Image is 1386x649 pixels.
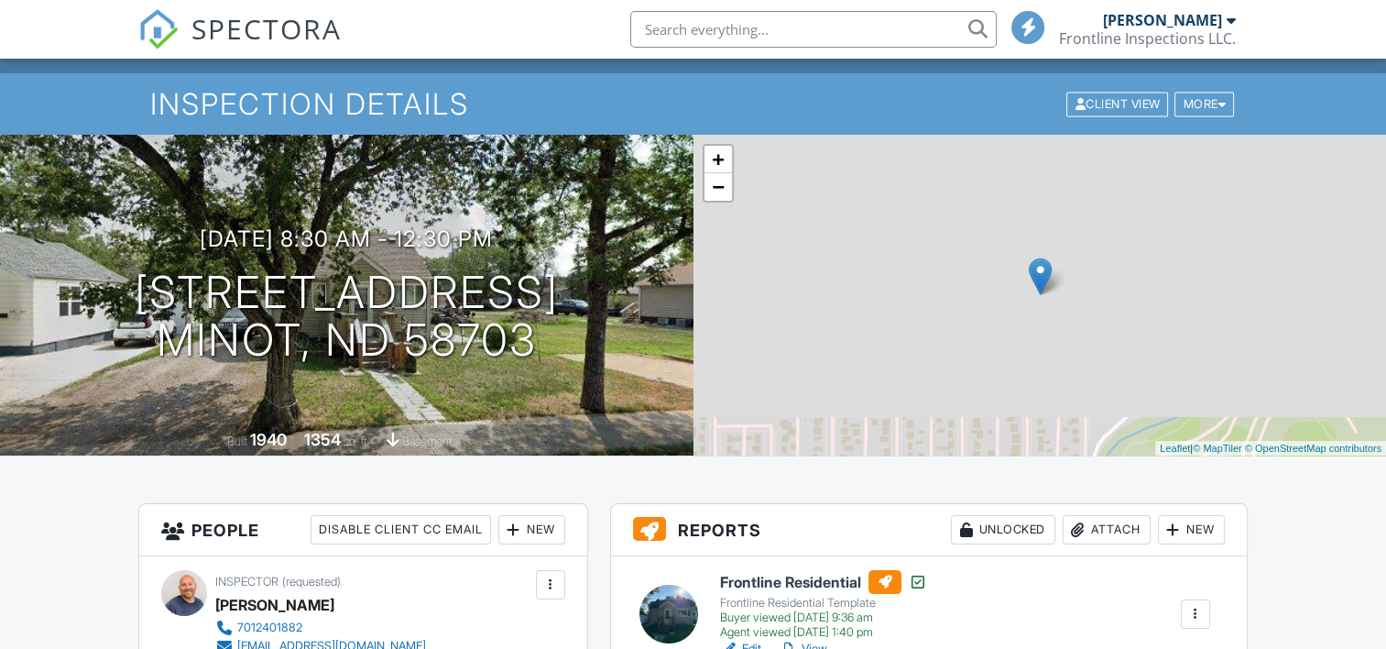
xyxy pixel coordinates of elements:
[227,434,247,448] span: Built
[720,596,927,610] div: Frontline Residential Template
[200,226,493,251] h3: [DATE] 8:30 am - 12:30 pm
[720,610,927,625] div: Buyer viewed [DATE] 9:36 am
[704,146,732,173] a: Zoom in
[720,570,927,594] h6: Frontline Residential
[311,515,491,544] div: Disable Client CC Email
[1066,92,1168,116] div: Client View
[139,504,586,556] h3: People
[951,515,1055,544] div: Unlocked
[1158,515,1225,544] div: New
[1103,11,1222,29] div: [PERSON_NAME]
[237,621,302,635] div: 7012401882
[150,88,1236,120] h1: Inspection Details
[304,430,341,449] div: 1354
[250,430,287,449] div: 1940
[1063,515,1151,544] div: Attach
[1160,443,1190,454] a: Leaflet
[704,173,732,201] a: Zoom out
[630,11,997,48] input: Search everything...
[282,575,341,588] span: (requested)
[215,591,334,619] div: [PERSON_NAME]
[720,625,927,640] div: Agent viewed [DATE] 1:40 pm
[135,269,559,366] h1: [STREET_ADDRESS] Minot, ND 58703
[1059,29,1236,48] div: Frontline Inspections LLC.
[138,9,179,49] img: The Best Home Inspection Software - Spectora
[498,515,565,544] div: New
[1155,441,1386,456] div: |
[215,575,278,588] span: Inspector
[1064,96,1173,110] a: Client View
[191,9,342,48] span: SPECTORA
[1193,443,1242,454] a: © MapTiler
[720,570,927,640] a: Frontline Residential Frontline Residential Template Buyer viewed [DATE] 9:36 am Agent viewed [DA...
[215,619,426,637] a: 7012401882
[611,504,1247,556] h3: Reports
[1245,443,1381,454] a: © OpenStreetMap contributors
[1174,92,1234,116] div: More
[344,434,369,448] span: sq. ft.
[402,434,452,448] span: basement
[138,25,342,63] a: SPECTORA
